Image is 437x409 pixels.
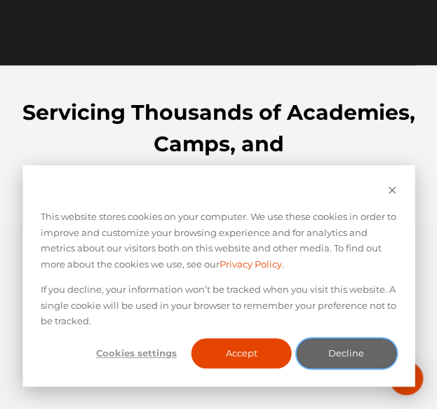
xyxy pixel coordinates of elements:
[296,338,396,368] button: Decline
[22,165,415,387] div: Cookie banner
[387,183,396,200] button: Dismiss cookie banner
[41,209,396,272] p: This website stores cookies on your computer. We use these cookies in order to improve and custom...
[22,99,415,188] strong: Servicing Thousands of Academies, Camps, and Organizations
[191,338,292,368] button: Accept
[41,282,396,329] p: If you decline, your information won’t be tracked when you visit this website. A single cookie wi...
[86,338,187,368] button: Cookies settings
[220,256,282,272] a: Privacy Policy
[236,162,357,188] span: Worldwide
